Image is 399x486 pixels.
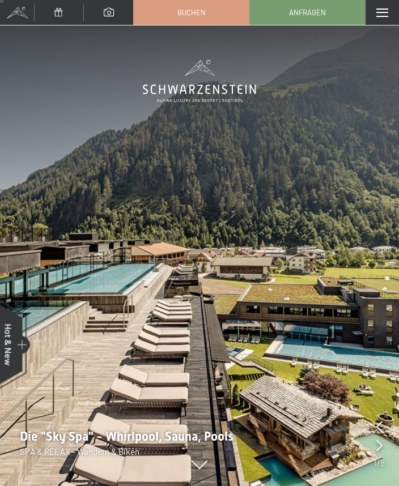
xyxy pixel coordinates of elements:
span: Anfragen [289,7,326,18]
a: Buchen [134,1,249,24]
span: SPA & RELAX - Wandern & Biken [20,446,139,457]
span: 1 [373,457,377,469]
span: Buchen [177,7,206,18]
span: 8 [380,457,385,469]
span: / [377,457,380,469]
span: Die "Sky Spa" - Whirlpool, Sauna, Pools [20,429,234,444]
span: Hot & New [3,323,14,365]
a: Anfragen [250,1,365,24]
